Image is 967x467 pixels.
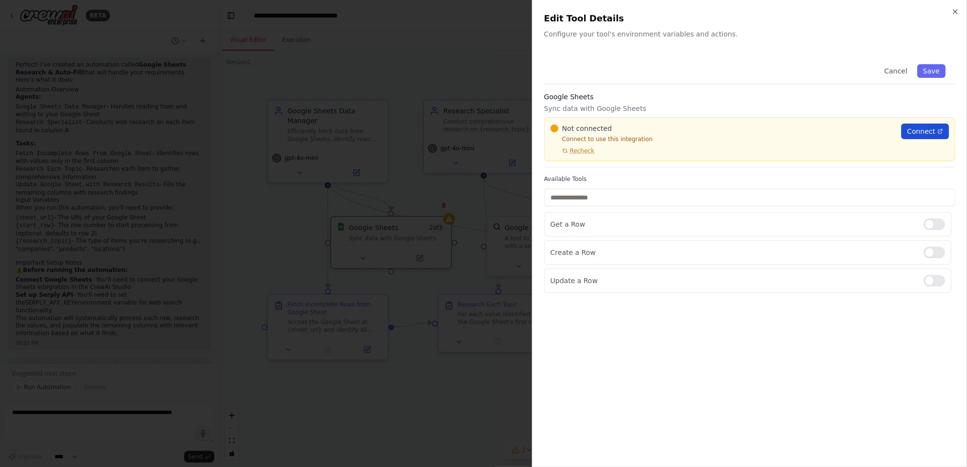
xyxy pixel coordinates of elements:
[544,104,955,113] p: Sync data with Google Sheets
[544,92,955,102] h3: Google Sheets
[570,147,594,155] span: Recheck
[562,124,612,133] span: Not connected
[550,147,594,155] button: Recheck
[544,175,955,183] label: Available Tools
[550,276,916,286] p: Update a Row
[550,135,895,143] p: Connect to use this integration
[550,248,916,257] p: Create a Row
[917,64,946,78] button: Save
[550,219,916,229] p: Get a Row
[544,12,955,25] h2: Edit Tool Details
[907,126,935,136] span: Connect
[901,124,949,139] a: Connect
[878,64,913,78] button: Cancel
[544,29,955,39] p: Configure your tool's environment variables and actions.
